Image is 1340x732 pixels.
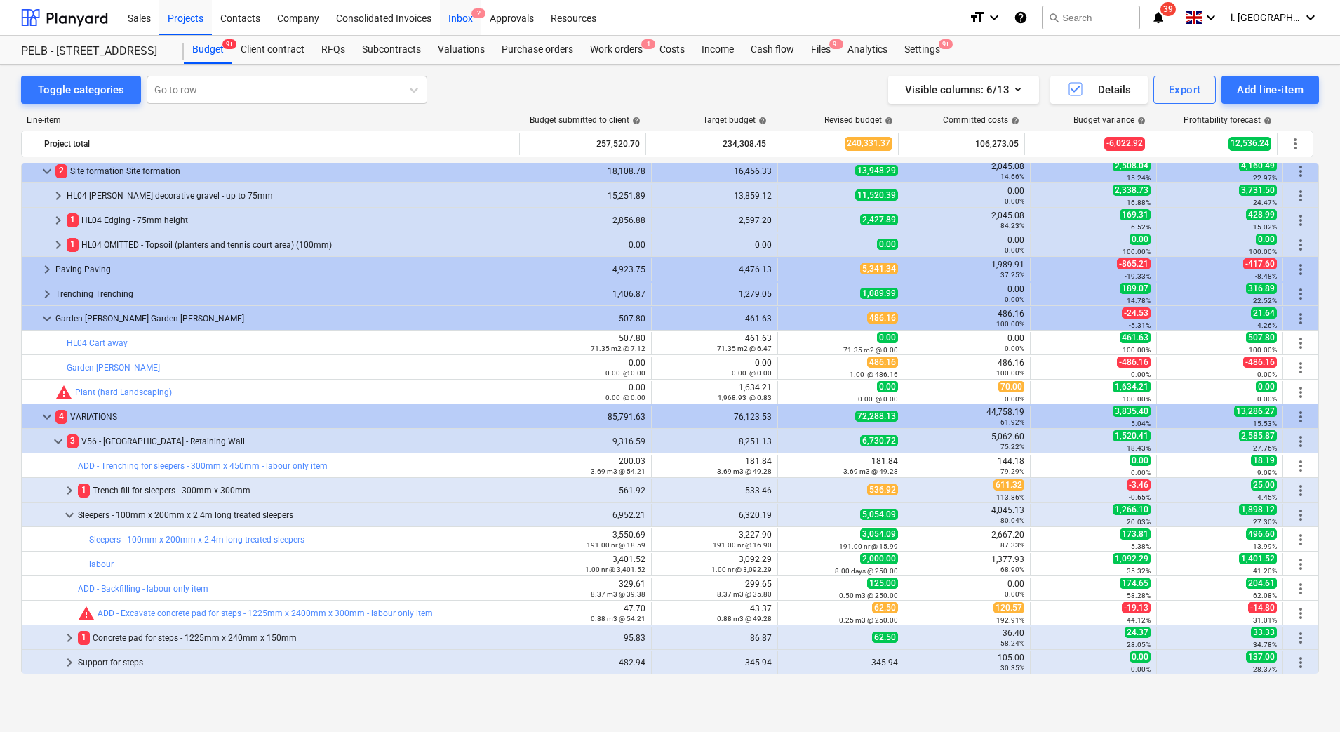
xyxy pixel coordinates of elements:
div: Committed costs [943,115,1019,125]
span: help [1008,117,1019,125]
a: Costs [651,36,693,64]
div: 0.00 [910,186,1024,206]
a: Settings9+ [896,36,949,64]
div: Details [1067,81,1131,99]
span: -24.53 [1122,307,1151,319]
span: help [1261,117,1272,125]
span: 240,331.37 [845,137,892,150]
span: More actions [1292,237,1309,253]
span: 1,266.10 [1113,504,1151,515]
small: 0.00% [1131,469,1151,477]
span: More actions [1292,359,1309,376]
a: Purchase orders [493,36,582,64]
span: More actions [1292,458,1309,474]
span: More actions [1292,654,1309,671]
i: Knowledge base [1014,9,1028,26]
span: More actions [1292,482,1309,499]
a: Income [693,36,742,64]
span: 3 [67,434,79,448]
div: 181.84 [784,456,898,476]
div: 0.00 [910,235,1024,255]
div: Files [803,36,839,64]
div: 76,123.53 [657,412,772,422]
small: 1.00 @ 486.16 [850,371,898,378]
small: 100.00% [996,369,1024,377]
div: 0.00 [657,358,772,378]
small: 0.00% [1005,197,1024,205]
div: Trenching Trenching [55,283,519,305]
button: Add line-item [1221,76,1319,104]
div: Subcontracts [354,36,429,64]
div: 13,859.12 [657,191,772,201]
div: HL04 [PERSON_NAME] decorative gravel - up to 75mm [67,185,519,207]
div: Budget [184,36,232,64]
span: 5,054.09 [860,509,898,520]
span: 486.16 [867,312,898,324]
span: 316.89 [1246,283,1277,294]
div: 461.63 [657,333,772,353]
small: 87.33% [1000,541,1024,549]
div: 181.84 [657,456,772,476]
span: More actions [1292,433,1309,450]
small: 113.86% [996,493,1024,501]
small: 0.00% [1005,395,1024,403]
small: -19.33% [1125,272,1151,280]
small: 4.26% [1257,321,1277,329]
span: 4 [55,410,67,423]
span: 3,835.40 [1113,406,1151,417]
a: Files9+ [803,36,839,64]
small: 27.30% [1253,518,1277,526]
small: 84.23% [1000,222,1024,229]
span: 2,508.04 [1113,160,1151,171]
div: 8,251.13 [657,437,772,446]
span: More actions [1292,335,1309,352]
span: keyboard_arrow_down [39,163,55,180]
div: 2,856.88 [531,215,645,225]
span: More actions [1292,187,1309,204]
small: 75.22% [1000,443,1024,451]
span: More actions [1292,261,1309,278]
span: 21.64 [1251,307,1277,319]
small: 100.00% [1123,395,1151,403]
span: 1 [67,213,79,227]
span: keyboard_arrow_right [39,286,55,302]
span: More actions [1292,630,1309,646]
span: 536.92 [867,484,898,495]
span: 2,427.89 [860,214,898,225]
div: Line-item [21,115,521,125]
a: Client contract [232,36,313,64]
small: 5.04% [1131,420,1151,427]
a: HL04 Cart away [67,338,128,348]
div: 85,791.63 [531,412,645,422]
small: 27.76% [1253,444,1277,452]
span: 72,288.13 [855,411,898,422]
i: keyboard_arrow_down [1202,9,1219,26]
a: RFQs [313,36,354,64]
span: 0.00 [877,239,898,250]
div: Sleepers - 100mm x 200mm x 2.4m long treated sleepers [78,504,519,526]
span: Committed costs exceed revised budget [55,384,72,401]
div: 6,320.19 [657,510,772,520]
div: V56 - [GEOGRAPHIC_DATA] - Retaining Wall [67,430,519,453]
div: Target budget [703,115,767,125]
span: -486.16 [1243,357,1277,368]
div: 3,550.69 [531,530,645,550]
i: keyboard_arrow_down [986,9,1003,26]
span: 1,898.12 [1239,504,1277,515]
div: VARIATIONS [55,406,519,428]
div: 0.00 [531,382,645,402]
small: 16.88% [1127,199,1151,206]
div: Trench fill for sleepers - 300mm x 300mm [78,479,519,502]
span: keyboard_arrow_right [50,187,67,204]
span: keyboard_arrow_down [61,507,78,524]
small: 0.00 @ 0.00 [732,369,772,377]
div: 4,476.13 [657,265,772,274]
span: 25.00 [1251,479,1277,491]
div: 18,108.78 [531,166,645,176]
small: 0.00% [1005,345,1024,352]
div: 1,634.21 [657,382,772,402]
small: 3.69 m3 @ 49.28 [843,467,898,475]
